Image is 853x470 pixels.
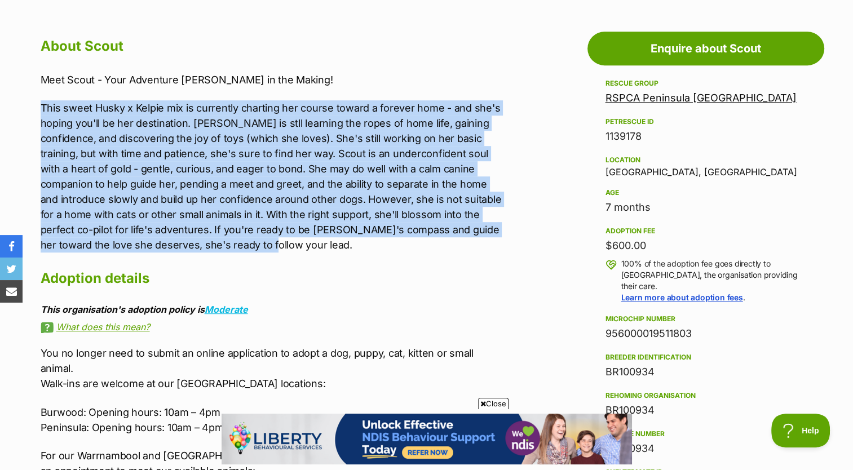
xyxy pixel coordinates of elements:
div: 956000019511803 [606,326,806,342]
div: 7 months [606,199,806,215]
div: Breeder identification [606,353,806,362]
div: $600.00 [606,238,806,254]
div: Adoption fee [606,227,806,236]
div: 1139178 [606,128,806,144]
iframe: Advertisement [222,414,632,464]
div: This organisation's adoption policy is [41,304,506,314]
div: BR100934 [606,364,806,380]
p: This sweet Husky x Kelpie mix is currently charting her course toward a forever home - and she's ... [41,100,506,252]
a: Moderate [205,304,248,315]
p: Meet Scout - Your Adventure [PERSON_NAME] in the Making! [41,72,506,87]
a: Enquire about Scout [587,32,824,65]
span: Close [478,398,509,409]
div: [GEOGRAPHIC_DATA], [GEOGRAPHIC_DATA] [606,153,806,177]
div: Age [606,188,806,197]
p: Burwood: Opening hours: 10am – 4pm Peninsula: Opening hours: 10am – 4pm [41,405,506,435]
div: Location [606,156,806,165]
a: RSPCA Peninsula [GEOGRAPHIC_DATA] [606,92,797,104]
div: Source number [606,429,806,438]
p: 100% of the adoption fee goes directly to [GEOGRAPHIC_DATA], the organisation providing their car... [621,258,806,303]
div: Rehoming organisation [606,391,806,400]
p: You no longer need to submit an online application to adopt a dog, puppy, cat, kitten or small an... [41,345,506,391]
div: BR100934 [606,402,806,418]
div: Microchip number [606,314,806,323]
div: Rescue group [606,79,806,88]
h2: Adoption details [41,266,506,291]
div: BR100934 [606,441,806,456]
div: PetRescue ID [606,117,806,126]
a: Learn more about adoption fees [621,292,743,302]
iframe: Help Scout Beacon - Open [771,414,830,447]
h2: About Scout [41,34,506,59]
a: What does this mean? [41,322,506,332]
